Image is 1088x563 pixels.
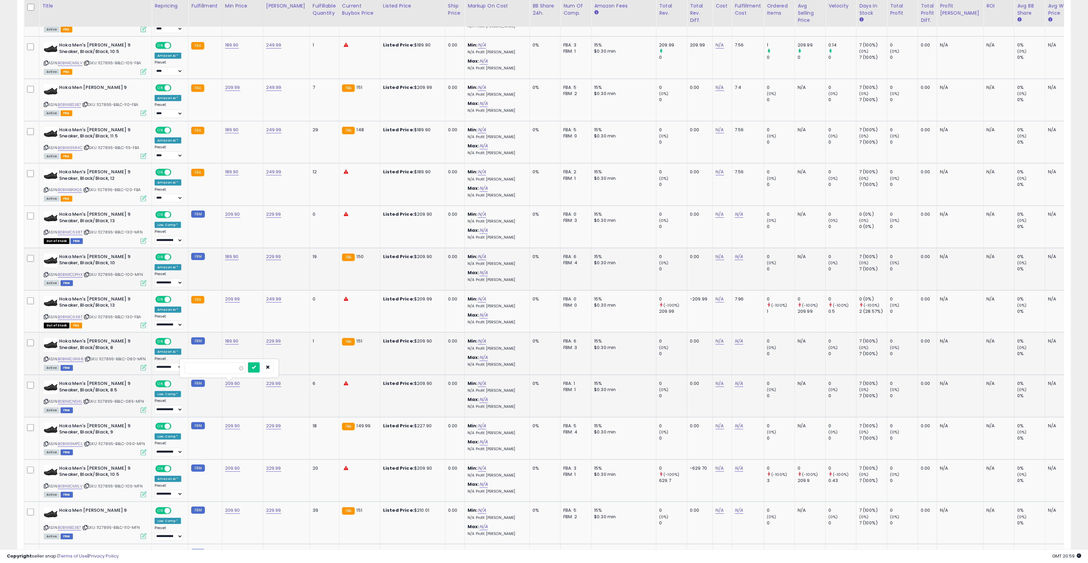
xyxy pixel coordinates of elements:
[44,211,57,225] img: 31qAXlSioEL._SL40_.jpg
[468,92,524,97] p: N/A Profit [PERSON_NAME]
[58,441,83,447] a: B0BNX9MPCL
[594,84,651,91] div: 15%
[1017,54,1045,61] div: 0%
[767,84,795,91] div: 0
[828,97,856,103] div: 0
[798,42,825,48] div: 209.99
[266,465,281,472] a: 229.99
[313,169,334,175] div: 12
[468,84,478,91] b: Min:
[659,84,687,91] div: 0
[44,127,57,140] img: 31qAXlSioEL._SL40_.jpg
[468,50,524,55] p: N/A Profit [PERSON_NAME]
[767,127,795,133] div: 0
[940,42,978,48] div: N/A
[767,91,776,96] small: (0%)
[1017,133,1027,139] small: (0%)
[735,42,759,48] div: 7.56
[828,54,856,61] div: 0
[266,42,281,49] a: 249.99
[1048,42,1071,48] div: N/A
[921,169,932,175] div: 0.00
[478,465,486,472] a: N/A
[266,338,281,345] a: 229.99
[266,423,281,429] a: 229.99
[156,85,165,91] span: ON
[383,84,440,91] div: $209.99
[716,507,724,514] a: N/A
[383,42,440,48] div: $189.90
[890,91,900,96] small: (0%)
[594,133,651,139] div: $0.30 min
[468,66,524,71] p: N/A Profit [PERSON_NAME]
[356,84,362,91] span: 151
[59,84,142,93] b: Hoka Men [PERSON_NAME] 9
[468,169,478,175] b: Min:
[890,133,900,139] small: (0%)
[58,399,82,404] a: B0BNXCNG4L
[156,43,165,49] span: ON
[480,481,488,488] a: N/A
[716,126,724,133] a: N/A
[191,2,219,10] div: Fulfillment
[61,69,72,75] span: FBA
[1048,84,1071,91] div: N/A
[735,127,759,133] div: 7.56
[44,296,57,310] img: 31qAXlSioEL._SL40_.jpg
[156,127,165,133] span: ON
[735,253,743,260] a: N/A
[563,91,586,97] div: FBM: 2
[859,91,869,96] small: (0%)
[225,253,239,260] a: 189.90
[58,102,81,108] a: B0BNXBS3B7
[735,169,759,175] div: 7.56
[594,48,651,54] div: $0.30 min
[659,169,687,175] div: 0
[44,69,60,75] span: All listings currently available for purchase on Amazon
[468,151,524,156] p: N/A Profit [PERSON_NAME]
[313,42,334,48] div: 1
[798,54,825,61] div: 0
[859,97,887,103] div: 7 (100%)
[1017,139,1045,145] div: 0%
[594,91,651,97] div: $0.30 min
[83,60,141,66] span: | SKU: 1127895-BBLC-105-FBA
[1017,42,1045,48] div: 0%
[986,127,1009,133] div: N/A
[890,127,918,133] div: 0
[266,84,281,91] a: 249.99
[58,187,82,193] a: B0BNXBNXQ5
[1017,2,1042,17] div: Avg BB Share
[89,553,119,559] a: Privacy Policy
[594,169,651,175] div: 15%
[58,525,81,531] a: B0BNXBS3B7
[659,2,684,17] div: Total Rev.
[480,354,488,361] a: N/A
[59,42,142,56] b: Hoka Men's [PERSON_NAME] 9 Sneaker, Black/Black, 10.5
[383,169,414,175] b: Listed Price:
[313,84,334,91] div: 7
[890,42,918,48] div: 0
[225,380,240,387] a: 209.90
[767,54,795,61] div: 0
[828,169,856,175] div: 0
[716,253,724,260] a: N/A
[58,483,82,489] a: B0BNXCMXLV
[735,211,743,218] a: N/A
[59,127,142,141] b: Hoka Men's [PERSON_NAME] 9 Sneaker, Black/Black, 11.5
[468,2,527,10] div: Markup on Cost
[478,423,486,429] a: N/A
[767,169,795,175] div: 0
[1017,84,1045,91] div: 0%
[735,465,743,472] a: N/A
[468,126,478,133] b: Min:
[716,338,724,345] a: N/A
[448,42,459,48] div: 0.00
[716,211,724,218] a: N/A
[44,169,146,201] div: ASIN:
[767,42,795,48] div: 1
[342,127,355,134] small: FBA
[828,91,838,96] small: (0%)
[44,84,57,98] img: 31qAXlSioEL._SL40_.jpg
[890,54,918,61] div: 0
